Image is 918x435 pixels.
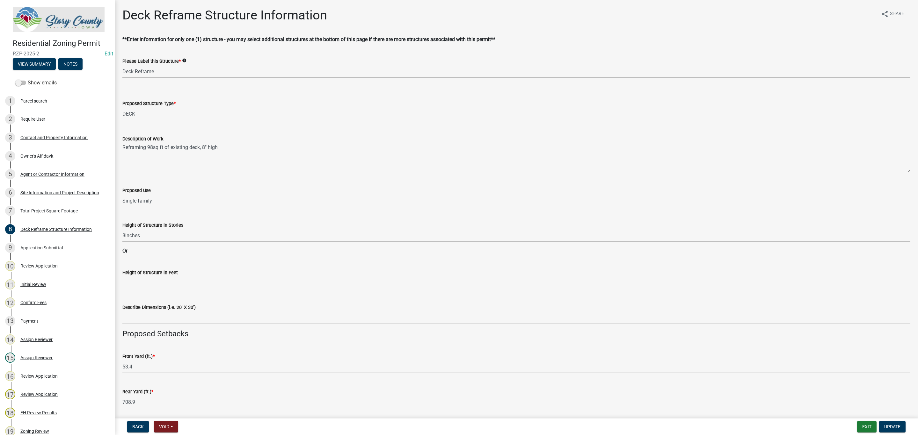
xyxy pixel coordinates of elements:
label: Show emails [15,79,57,87]
div: Initial Review [20,282,46,287]
div: Site Information and Project Description [20,190,99,195]
h4: Proposed Setbacks [122,329,910,339]
div: 1 [5,96,15,106]
div: 6 [5,188,15,198]
div: Parcel search [20,99,47,103]
wm-modal-confirm: Notes [58,62,83,67]
div: Owner's Affidavit [20,154,54,158]
span: Share [890,10,904,18]
div: Confirm Fees [20,300,47,305]
div: Assign Reviewer [20,337,53,342]
div: 7 [5,206,15,216]
div: EH Review Results [20,410,57,415]
div: 16 [5,371,15,381]
label: Proposed Structure Type [122,102,176,106]
label: Description of Work [122,137,163,141]
div: Deck Reframe Structure Information [20,227,92,232]
div: Agent or Contractor Information [20,172,84,176]
i: share [881,10,889,18]
div: 11 [5,279,15,289]
div: Payment [20,319,38,323]
label: Please Label this Structure [122,59,181,64]
div: Total Project Square Footage [20,209,78,213]
div: 18 [5,408,15,418]
div: Contact and Property Information [20,135,88,140]
a: Edit [105,51,113,57]
strong: Or [122,248,127,254]
div: 10 [5,261,15,271]
i: info [182,58,186,63]
button: Update [879,421,906,432]
label: Rear Yard (ft.) [122,390,153,394]
button: Notes [58,58,83,70]
button: shareShare [876,8,909,20]
div: 14 [5,334,15,345]
button: Back [127,421,149,432]
div: Review Application [20,374,58,378]
label: Describe Dimensions (i.e. 20' X 30') [122,305,196,310]
div: 12 [5,297,15,308]
div: 4 [5,151,15,161]
label: Proposed Use [122,189,151,193]
div: 2 [5,114,15,124]
div: 5 [5,169,15,179]
h1: Deck Reframe Structure Information [122,8,327,23]
label: Front Yard (ft.) [122,354,155,359]
strong: **Enter information for only one (1) structure - you may select additional structures at the bott... [122,36,495,42]
wm-modal-confirm: Edit Application Number [105,51,113,57]
div: 15 [5,353,15,363]
div: Review Application [20,264,58,268]
span: Back [132,424,144,429]
div: Require User [20,117,45,121]
div: 13 [5,316,15,326]
span: Void [159,424,169,429]
label: Height of Structure in Feet [122,271,178,275]
label: Height of Structure in Stories [122,223,183,228]
button: Void [154,421,178,432]
h4: Residential Zoning Permit [13,39,110,48]
img: Story County, Iowa [13,7,105,32]
div: Assign Reviewer [20,355,53,360]
div: 17 [5,389,15,399]
div: Review Application [20,392,58,396]
div: 9 [5,243,15,253]
button: Exit [857,421,877,432]
wm-modal-confirm: Summary [13,62,56,67]
span: Update [884,424,900,429]
div: Application Submittal [20,246,63,250]
div: Zoning Review [20,429,49,433]
span: RZP-2025-2 [13,51,102,57]
div: 8 [5,224,15,234]
button: View Summary [13,58,56,70]
div: 3 [5,132,15,143]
